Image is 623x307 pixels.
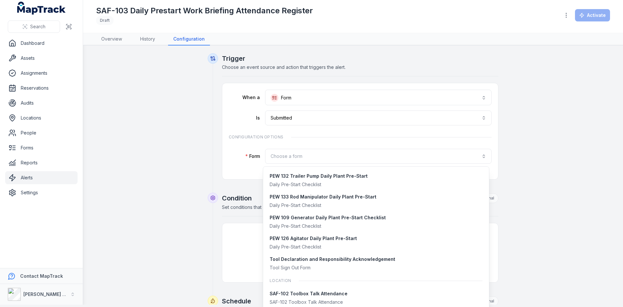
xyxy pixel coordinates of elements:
[270,173,368,179] div: PEW 132 Trailer Pump Daily Plant Pre-Start
[270,235,357,242] div: PEW 126 Agitator Daily Plant Pre-Start
[264,274,488,287] div: Location
[270,264,395,271] div: Tool Sign Out Form
[270,194,376,200] div: PEW 133 Rod Manipulator Daily Plant Pre-Start
[270,214,386,221] div: PEW 109 Generator Daily Plant Pre-Start Checklist
[265,149,492,164] button: Choose a form
[270,202,376,209] div: Daily Pre-Start Checklist
[270,181,368,188] div: Daily Pre-Start Checklist
[270,290,348,297] div: SAF-102 Toolbox Talk Attendance
[270,244,357,250] div: Daily Pre-Start Checklist
[270,256,395,262] div: Tool Declaration and Responsibility Acknowledgement
[270,299,348,305] div: SAF-102 Toolbox Talk Attendance
[270,223,386,229] div: Daily Pre-Start Checklist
